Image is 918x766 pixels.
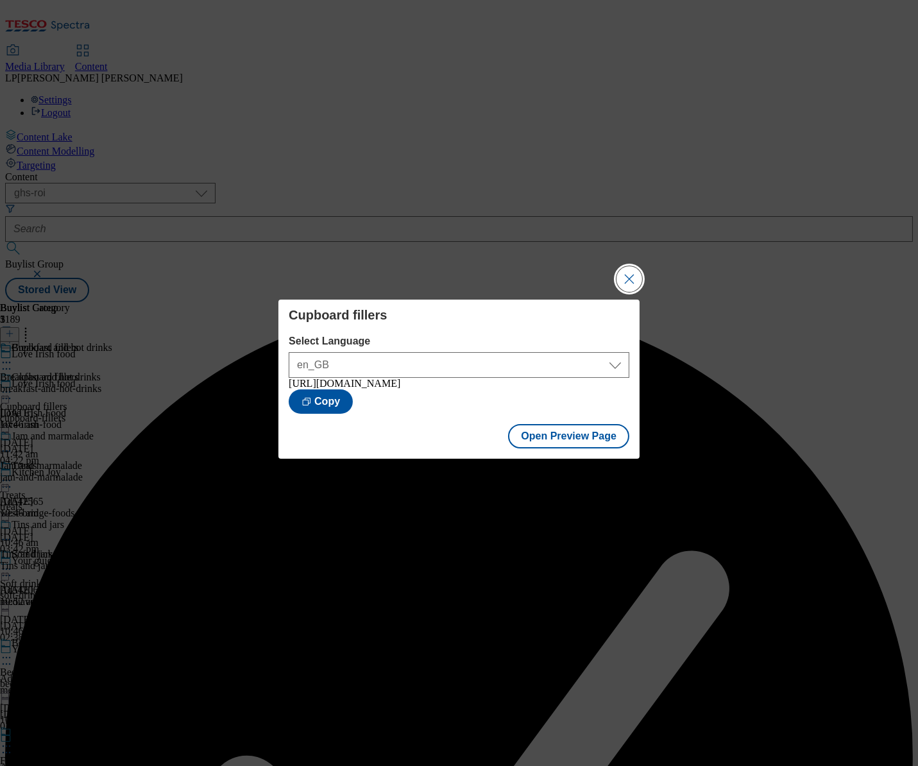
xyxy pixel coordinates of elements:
div: Modal [278,300,640,459]
label: Select Language [289,336,629,347]
h4: Cupboard fillers [289,307,629,323]
button: Copy [289,389,353,414]
button: Open Preview Page [508,424,629,448]
button: Close Modal [616,266,642,292]
div: [URL][DOMAIN_NAME] [289,378,629,389]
